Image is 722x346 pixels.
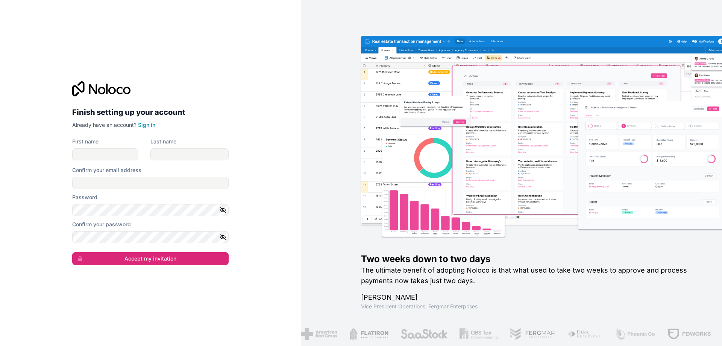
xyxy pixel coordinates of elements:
[361,253,698,265] h1: Two weeks down to two days
[150,148,229,160] input: family-name
[361,292,698,303] h1: [PERSON_NAME]
[72,105,229,119] h2: Finish setting up your account
[667,328,711,340] img: /assets/fdworks-Bi04fVtw.png
[138,122,155,128] a: Sign in
[72,252,229,265] button: Accept my invitation
[349,328,388,340] img: /assets/flatiron-C8eUkumj.png
[72,204,229,216] input: Password
[72,221,131,228] label: Confirm your password
[72,177,229,189] input: Email address
[72,194,97,201] label: Password
[72,148,138,160] input: given-name
[567,328,603,340] img: /assets/fiera-fwj2N5v4.png
[615,328,655,340] img: /assets/phoenix-BREaitsQ.png
[400,328,448,340] img: /assets/saastock-C6Zbiodz.png
[361,303,698,310] h1: Vice President Operations , Fergmar Enterprises
[72,231,229,243] input: Confirm password
[361,265,698,286] h2: The ultimate benefit of adopting Noloco is that what used to take two weeks to approve and proces...
[510,328,556,340] img: /assets/fergmar-CudnrXN5.png
[72,122,137,128] span: Already have an account?
[150,138,176,145] label: Last name
[72,166,141,174] label: Confirm your email address
[460,328,498,340] img: /assets/gbstax-C-GtDUiK.png
[72,138,99,145] label: First name
[301,328,337,340] img: /assets/american-red-cross-BAupjrZR.png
